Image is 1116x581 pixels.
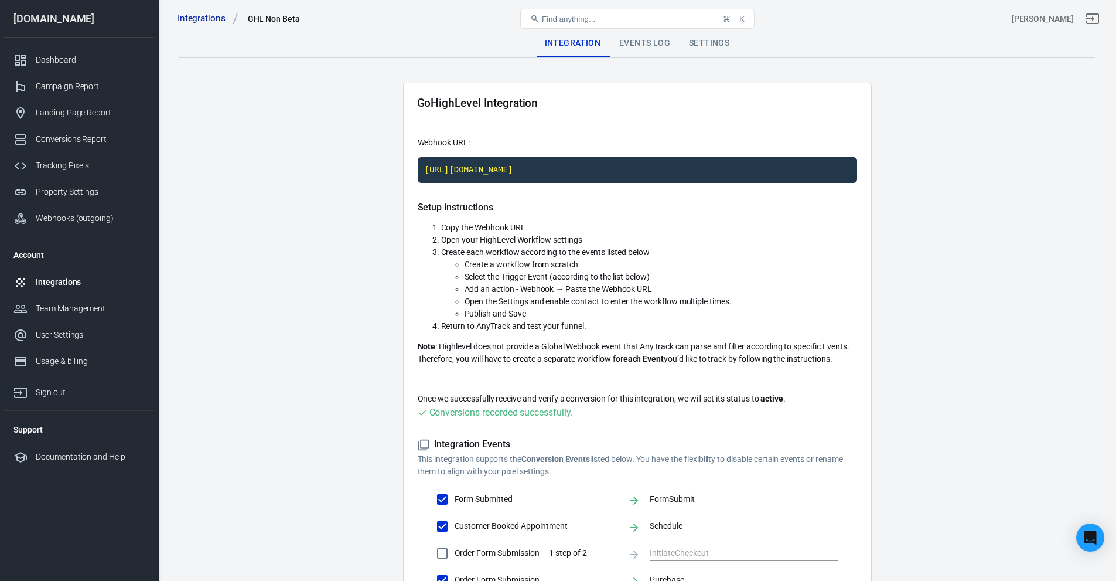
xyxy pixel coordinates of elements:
div: Conversions Report [36,133,145,145]
a: Landing Page Report [4,100,154,126]
span: Open your HighLevel Workflow settings [441,235,582,244]
div: GHL Non Beta [248,13,300,25]
p: This integration supports the listed below. You have the flexibility to disable certain events or... [418,453,857,478]
div: Dashboard [36,54,145,66]
input: CompleteRegistration [650,519,820,534]
p: Once we successfully receive and verify a conversion for this integration, we will set its status... [418,393,857,405]
span: Copy the Webhook URL [441,223,525,232]
h5: Integration Events [418,439,857,451]
div: Integration [535,29,610,57]
p: Webhook URL: [418,137,857,149]
a: Integrations [4,269,154,295]
strong: Note [418,342,436,351]
a: Sign out [4,375,154,406]
li: Support [4,416,154,444]
div: Documentation and Help [36,451,145,463]
span: Create each workflow according to the events listed below [441,247,650,257]
span: Select the Trigger Event (according to the list below) [465,272,650,281]
span: Open the Settings and enable contact to enter the workflow multiple times. [465,297,732,306]
input: FormSubmit [650,492,820,507]
strong: active [760,394,783,403]
span: Publish and Save [465,309,526,318]
div: Webhooks (outgoing) [36,212,145,225]
div: Events Log [610,29,680,57]
div: Usage & billing [36,355,145,368]
a: Webhooks (outgoing) [4,205,154,232]
a: Team Management [4,295,154,322]
div: Integrations [36,276,145,288]
div: Sign out [36,386,145,399]
a: Sign out [1079,5,1107,33]
a: Campaign Report [4,73,154,100]
div: ⌘ + K [723,15,745,23]
span: Create a workflow from scratch [465,260,579,269]
a: Dashboard [4,47,154,73]
div: Property Settings [36,186,145,198]
span: Customer Booked Appointment [455,520,618,532]
div: Account id: Kz40c9cP [1012,13,1074,25]
span: Return to AnyTrack and test your funnel. [441,321,586,331]
div: Open Intercom Messenger [1076,524,1104,552]
span: Form Submitted [455,493,618,505]
button: Find anything...⌘ + K [520,9,755,29]
div: Team Management [36,303,145,315]
strong: each Event [623,354,664,363]
a: Integrations [178,12,238,25]
strong: Conversion Events [521,454,590,464]
a: Property Settings [4,179,154,205]
div: Tracking Pixels [36,159,145,172]
div: User Settings [36,329,145,341]
a: User Settings [4,322,154,348]
a: Tracking Pixels [4,152,154,179]
div: Conversions recorded successfully. [429,405,573,420]
a: Usage & billing [4,348,154,375]
a: Conversions Report [4,126,154,152]
span: Order Form Submission — 1 step of 2 [455,547,618,559]
div: Campaign Report [36,80,145,93]
div: GoHighLevel Integration [417,97,538,109]
li: Account [4,241,154,269]
span: Find anything... [542,15,595,23]
div: [DOMAIN_NAME] [4,13,154,24]
div: Landing Page Report [36,107,145,119]
div: Settings [680,29,739,57]
p: : Highlevel does not provide a Global Webhook event that AnyTrack can parse and filter according ... [418,341,857,365]
h5: Setup instructions [418,202,857,213]
code: Click to copy [418,157,857,183]
input: InitiateCheckout [650,546,820,560]
span: Add an action - Webhook → Paste the Webhook URL [465,284,653,294]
